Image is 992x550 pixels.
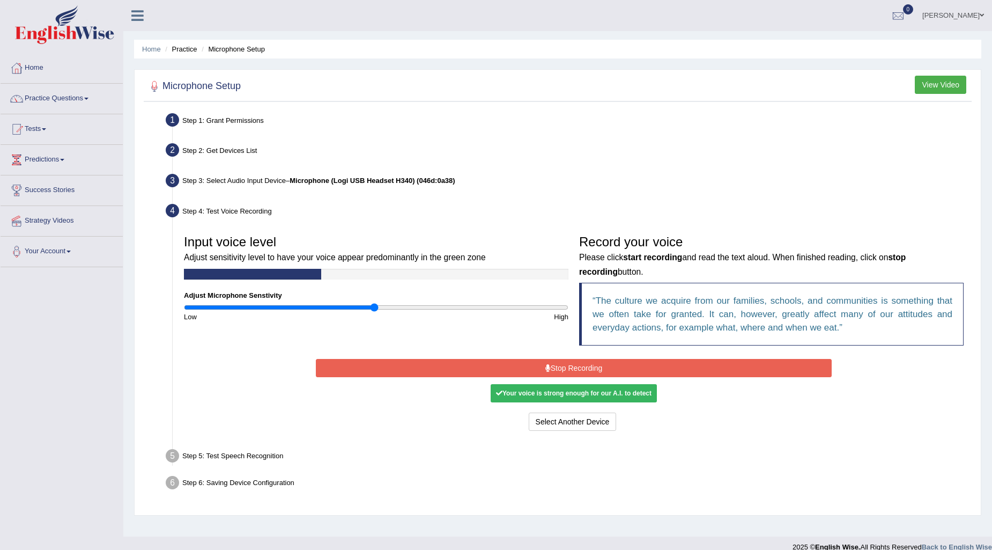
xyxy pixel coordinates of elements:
div: Step 3: Select Audio Input Device [161,171,976,194]
a: Practice Questions [1,84,123,111]
div: Step 6: Saving Device Configuration [161,473,976,496]
li: Microphone Setup [199,44,265,54]
a: Success Stories [1,175,123,202]
button: View Video [915,76,966,94]
button: Stop Recording [316,359,832,377]
q: The culture we acquire from our families, schools, and communities is something that we often tak... [593,296,952,333]
a: Your Account [1,237,123,263]
a: Predictions [1,145,123,172]
div: Step 2: Get Devices List [161,140,976,164]
div: Low [179,312,376,322]
button: Select Another Device [529,413,617,431]
b: Microphone (Logi USB Headset H340) (046d:0a38) [290,177,455,185]
a: Home [142,45,161,53]
span: – [286,177,455,185]
h3: Input voice level [184,235,568,263]
div: Step 4: Test Voice Recording [161,201,976,224]
span: 0 [903,4,914,14]
div: Step 1: Grant Permissions [161,110,976,134]
a: Home [1,53,123,80]
div: Step 5: Test Speech Recognition [161,446,976,470]
h2: Microphone Setup [146,78,241,94]
label: Adjust Microphone Senstivity [184,290,282,300]
div: High [376,312,574,322]
a: Tests [1,114,123,141]
h3: Record your voice [579,235,964,277]
small: Please click and read the text aloud. When finished reading, click on button. [579,253,906,276]
li: Practice [162,44,197,54]
b: stop recording [579,253,906,276]
small: Adjust sensitivity level to have your voice appear predominantly in the green zone [184,253,486,262]
b: start recording [623,253,682,262]
div: Your voice is strong enough for our A.I. to detect [491,384,657,402]
a: Strategy Videos [1,206,123,233]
